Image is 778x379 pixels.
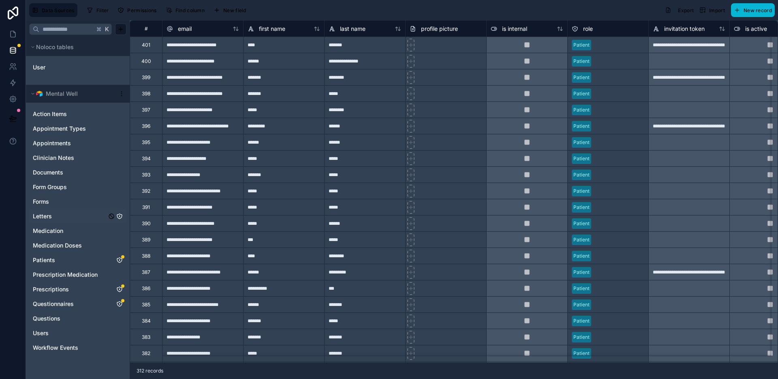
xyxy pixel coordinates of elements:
[96,7,109,13] span: Filter
[33,285,69,293] span: Prescriptions
[29,88,115,99] button: Airtable LogoMental Well
[84,4,112,16] button: Filter
[33,241,107,250] a: Medication Doses
[709,7,725,13] span: Import
[662,3,697,17] button: Export
[142,107,150,113] div: 397
[33,329,49,337] span: Users
[137,368,163,374] span: 312 records
[178,25,192,33] span: email
[33,227,107,235] a: Medication
[42,7,75,13] span: Data Sources
[142,334,150,340] div: 383
[33,63,98,71] a: User
[29,3,77,17] button: Data Sources
[29,166,126,179] div: Documents
[573,106,590,114] div: Patient
[33,125,107,133] a: Appointment Types
[33,125,86,133] span: Appointment Types
[583,25,593,33] span: role
[141,58,151,65] div: 400
[573,155,590,162] div: Patient
[29,41,122,53] button: Noloco tables
[33,63,45,71] span: User
[142,301,150,308] div: 385
[33,271,98,279] span: Prescription Medication
[29,327,126,340] div: Users
[33,256,107,264] a: Patients
[573,301,590,308] div: Patient
[33,256,55,264] span: Patients
[29,283,126,296] div: Prescriptions
[142,253,150,259] div: 388
[33,344,107,352] a: Workflow Events
[745,25,767,33] span: is active
[573,236,590,243] div: Patient
[211,4,249,16] button: New field
[29,312,126,325] div: Questions
[29,108,126,121] div: Action Items
[29,181,126,194] div: Form Groups
[573,123,590,130] div: Patient
[33,212,107,220] a: Letters
[223,7,246,13] span: New field
[29,341,126,354] div: Workflow Events
[142,90,150,97] div: 398
[142,318,151,324] div: 384
[33,344,78,352] span: Workflow Events
[573,74,590,81] div: Patient
[33,154,107,162] a: Clinician Notes
[573,334,590,341] div: Patient
[33,241,82,250] span: Medication Doses
[142,269,150,276] div: 387
[728,3,775,17] a: New record
[163,4,207,16] button: Find column
[573,41,590,49] div: Patient
[142,220,151,227] div: 390
[573,252,590,260] div: Patient
[33,271,107,279] a: Prescription Medication
[29,122,126,135] div: Appointment Types
[142,155,151,162] div: 394
[33,314,107,323] a: Questions
[29,254,126,267] div: Patients
[46,90,78,98] span: Mental Well
[573,58,590,65] div: Patient
[33,154,74,162] span: Clinician Notes
[29,151,126,164] div: Clinician Notes
[142,123,150,129] div: 396
[29,297,126,310] div: Questionnaires
[502,25,527,33] span: is internal
[29,268,126,281] div: Prescription Medication
[33,168,63,177] span: Documents
[142,204,150,211] div: 391
[29,137,126,150] div: Appointments
[33,198,49,206] span: Forms
[142,285,150,292] div: 386
[29,224,126,237] div: Medication
[142,237,150,243] div: 389
[573,204,590,211] div: Patient
[33,198,107,206] a: Forms
[573,139,590,146] div: Patient
[142,42,150,48] div: 401
[36,90,43,97] img: Airtable Logo
[115,4,162,16] a: Permissions
[142,172,150,178] div: 393
[33,110,67,118] span: Action Items
[142,139,150,146] div: 395
[115,4,159,16] button: Permissions
[36,43,74,51] span: Noloco tables
[573,269,590,276] div: Patient
[573,220,590,227] div: Patient
[33,168,107,177] a: Documents
[573,350,590,357] div: Patient
[33,139,107,147] a: Appointments
[29,195,126,208] div: Forms
[33,110,107,118] a: Action Items
[33,300,74,308] span: Questionnaires
[29,210,126,223] div: Letters
[731,3,775,17] button: New record
[136,26,156,32] div: #
[142,74,150,81] div: 399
